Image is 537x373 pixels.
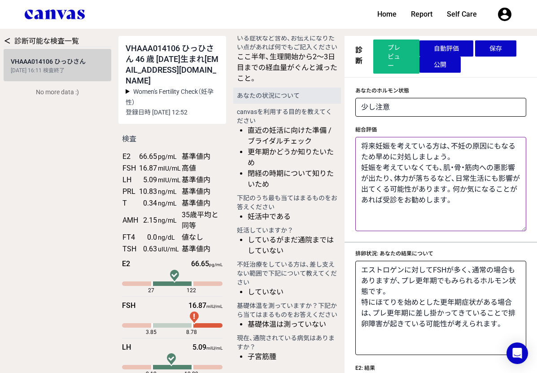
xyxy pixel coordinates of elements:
[157,209,181,232] td: ng/mL
[443,9,480,20] a: Self Care
[139,174,157,186] td: 5.09
[374,9,400,20] a: Home
[122,197,139,209] td: T
[122,209,139,232] td: AMH
[181,162,223,174] td: 高値
[419,57,461,73] button: 公開
[122,243,139,255] td: TSH
[233,193,341,211] h4: 下記のうち最も当てはまるものをお答えください
[355,45,366,66] h3: 診断
[181,186,223,197] td: 基準値内
[157,162,181,174] td: mIU/mL
[248,168,337,190] li: 閉経の時期について知りたいため
[233,107,341,125] h4: canvasを利用する目的を教えてください
[233,25,341,52] h4: PMSか否かに関わらず、特に悩んでいる症状など含め、お伝えになりたい点があれば何でもご記入ください
[233,301,341,319] h4: 基礎体温を測っていますか？下記から当てはまるものをお答えください
[126,54,218,85] span: [EMAIL_ADDRESS][DOMAIN_NAME]
[497,6,513,22] i: account_circle
[181,232,223,243] td: 値なし
[139,162,157,174] td: 16.87
[157,186,181,197] td: ng/mL
[181,243,223,255] td: 基準値内
[181,209,223,232] td: 35歳平均と同等
[4,49,111,81] a: VHAAA014106 ひっひさん [DATE] 16:11 検査終了
[248,235,337,256] li: しているがまだ通院まではしていない
[248,319,337,330] li: 基礎体温は測っていない
[355,87,409,94] label: あなたのホルモン状態
[122,342,192,353] div: LH
[186,328,197,336] span: 8.78
[4,83,111,101] div: No more data :)
[139,186,157,197] td: 10.83
[122,174,139,186] td: LH
[157,174,181,186] td: mIU/mL
[122,162,139,174] td: FSH
[139,243,157,255] td: 0.63
[139,232,157,243] td: 0.0
[4,37,11,45] a: ＜
[355,250,433,257] label: 排卵状況: あなたの結果について
[11,58,86,65] span: VHAAA014106 ひっひさん
[407,9,436,20] a: Report
[148,286,154,294] span: 27
[209,262,223,267] span: pg/mL
[248,147,337,168] li: 更年期かどうか知りたいため
[157,151,181,162] td: pg/mL
[122,300,188,311] div: FSH
[233,260,341,287] h4: 不妊治療をしている方は、差し支えない範囲で下記について教えてください
[146,328,157,336] span: 3.85
[4,36,111,47] div: 診断可能な検査一覧
[157,232,181,243] td: ng/dL
[206,346,223,351] span: mIU/mL
[233,334,341,351] h4: 現在、通院されている病気はありますか？
[233,52,341,84] div: ここ半年、生理開始から2〜3日目までの経血量がぐんと減ったこと。
[126,43,219,86] div: VHAAA014106 ひっひさん 46 歳 [DATE]生まれ
[475,40,516,57] button: 保存
[126,86,219,117] summary: Women's Fertility Check（妊孕性） 登録日時 [DATE] 12:52
[188,300,223,311] div: 16.87
[206,304,223,309] span: mIU/mL
[157,197,181,209] td: ng/mL
[355,126,377,133] label: 総合評価
[139,209,157,232] td: 2.15
[181,151,223,162] td: 基準値内
[248,287,337,298] li: していない
[181,174,223,186] td: 基準値内
[126,108,219,117] p: 登録日時 [DATE] 12:52
[122,259,191,269] div: E2
[419,40,473,57] button: 自動評価
[373,39,419,74] a: プレビュー
[248,351,337,362] li: 子宮筋腫
[506,342,528,364] div: Open Intercom Messenger
[139,197,157,209] td: 0.34
[248,211,337,222] li: 妊活中である
[122,232,139,243] td: FT4
[187,286,196,294] span: 122
[191,259,223,269] div: 66.65
[157,243,181,255] td: uIU/mL
[233,88,341,104] h3: あなたの状況について
[181,197,223,209] td: 基準値内
[248,125,337,147] li: 直近の妊活に向けた準備 / ブライダルチェック
[233,226,341,235] h4: 妊活していますか？
[355,364,375,372] label: E2: 結果
[11,67,104,74] div: [DATE] 16:11 検査終了
[497,6,513,22] button: User menu
[118,131,226,147] h2: 検査
[192,342,223,353] div: 5.09
[122,186,139,197] td: PRL
[122,151,139,162] td: E2
[126,88,214,106] span: Women's Fertility Check（妊孕性）
[139,151,157,162] td: 66.65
